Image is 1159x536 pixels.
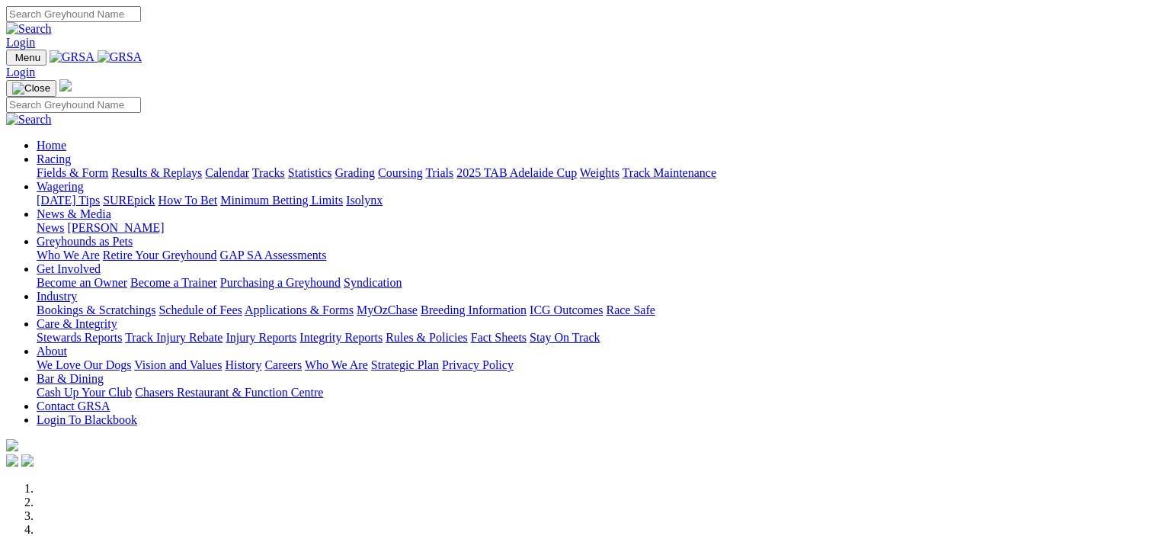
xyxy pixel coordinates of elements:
[37,235,133,248] a: Greyhounds as Pets
[37,276,1153,290] div: Get Involved
[220,249,327,262] a: GAP SA Assessments
[288,166,332,179] a: Statistics
[135,386,323,399] a: Chasers Restaurant & Function Centre
[37,386,1153,400] div: Bar & Dining
[37,317,117,330] a: Care & Integrity
[6,97,141,113] input: Search
[37,139,66,152] a: Home
[6,36,35,49] a: Login
[6,113,52,127] img: Search
[37,249,1153,262] div: Greyhounds as Pets
[378,166,423,179] a: Coursing
[225,358,261,371] a: History
[425,166,453,179] a: Trials
[6,80,56,97] button: Toggle navigation
[344,276,402,289] a: Syndication
[386,331,468,344] a: Rules & Policies
[37,303,155,316] a: Bookings & Scratchings
[59,79,72,91] img: logo-grsa-white.png
[50,50,94,64] img: GRSA
[37,276,127,289] a: Become an Owner
[6,22,52,36] img: Search
[21,454,34,467] img: twitter.svg
[37,180,84,193] a: Wagering
[220,276,341,289] a: Purchasing a Greyhound
[6,6,141,22] input: Search
[37,331,122,344] a: Stewards Reports
[125,331,223,344] a: Track Injury Rebate
[299,331,383,344] a: Integrity Reports
[98,50,142,64] img: GRSA
[158,194,218,207] a: How To Bet
[6,439,18,451] img: logo-grsa-white.png
[6,66,35,79] a: Login
[67,221,164,234] a: [PERSON_NAME]
[623,166,716,179] a: Track Maintenance
[226,331,296,344] a: Injury Reports
[103,249,217,262] a: Retire Your Greyhound
[37,358,131,371] a: We Love Our Dogs
[252,166,285,179] a: Tracks
[530,303,603,316] a: ICG Outcomes
[37,386,132,399] a: Cash Up Your Club
[37,400,110,412] a: Contact GRSA
[37,290,77,303] a: Industry
[442,358,514,371] a: Privacy Policy
[335,166,375,179] a: Grading
[37,372,104,385] a: Bar & Dining
[357,303,418,316] a: MyOzChase
[37,249,100,262] a: Who We Are
[606,303,655,316] a: Race Safe
[103,194,155,207] a: SUREpick
[37,152,71,165] a: Racing
[158,303,242,316] a: Schedule of Fees
[245,303,354,316] a: Applications & Forms
[471,331,527,344] a: Fact Sheets
[37,345,67,358] a: About
[6,454,18,467] img: facebook.svg
[12,82,50,95] img: Close
[305,358,368,371] a: Who We Are
[205,166,249,179] a: Calendar
[6,50,46,66] button: Toggle navigation
[37,207,111,220] a: News & Media
[111,166,202,179] a: Results & Replays
[37,194,1153,207] div: Wagering
[134,358,222,371] a: Vision and Values
[371,358,439,371] a: Strategic Plan
[580,166,620,179] a: Weights
[37,194,100,207] a: [DATE] Tips
[346,194,383,207] a: Isolynx
[130,276,217,289] a: Become a Trainer
[421,303,527,316] a: Breeding Information
[37,221,64,234] a: News
[37,303,1153,317] div: Industry
[37,413,137,426] a: Login To Blackbook
[456,166,577,179] a: 2025 TAB Adelaide Cup
[37,166,108,179] a: Fields & Form
[37,221,1153,235] div: News & Media
[220,194,343,207] a: Minimum Betting Limits
[530,331,600,344] a: Stay On Track
[37,358,1153,372] div: About
[37,166,1153,180] div: Racing
[15,52,40,63] span: Menu
[264,358,302,371] a: Careers
[37,262,101,275] a: Get Involved
[37,331,1153,345] div: Care & Integrity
